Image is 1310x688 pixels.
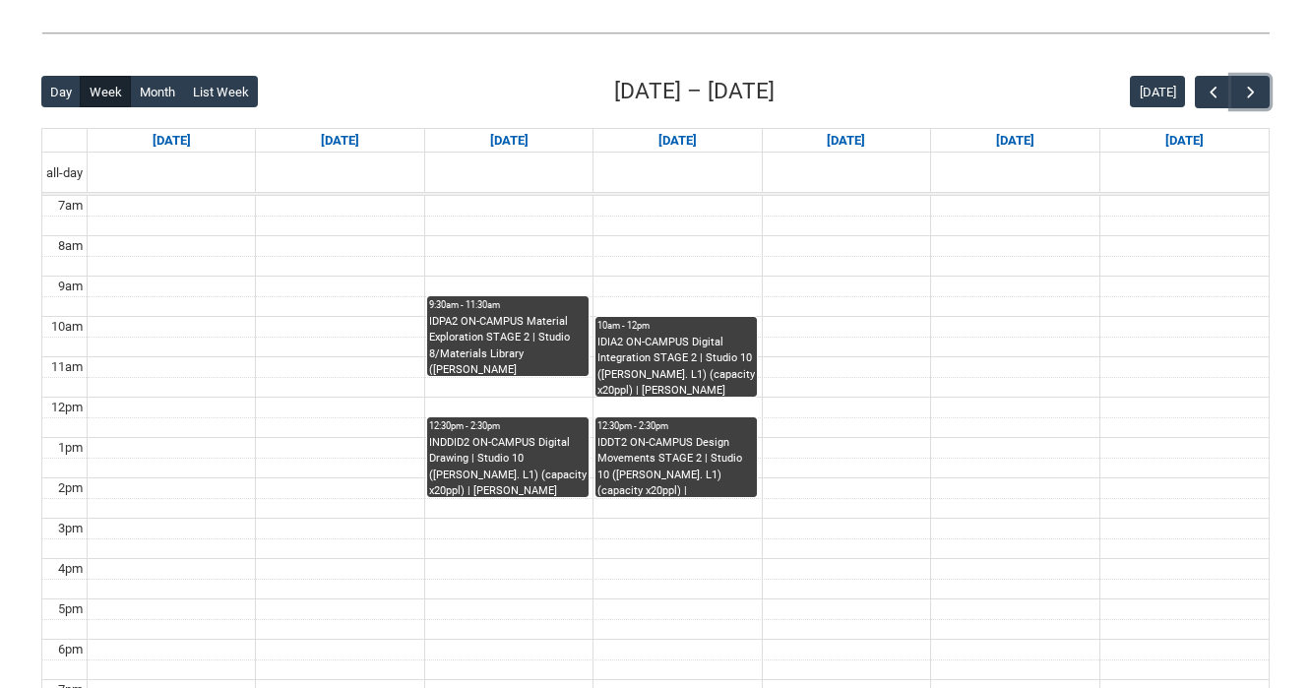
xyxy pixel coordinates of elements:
[130,76,184,107] button: Month
[183,76,258,107] button: List Week
[486,129,532,153] a: Go to September 16, 2025
[41,76,82,107] button: Day
[1161,129,1208,153] a: Go to September 20, 2025
[823,129,869,153] a: Go to September 18, 2025
[1195,76,1232,108] button: Previous Week
[317,129,363,153] a: Go to September 15, 2025
[429,298,587,312] div: 9:30am - 11:30am
[1130,76,1185,107] button: [DATE]
[429,314,587,376] div: IDPA2 ON-CAMPUS Material Exploration STAGE 2 | Studio 8/Materials Library ([PERSON_NAME][GEOGRAPH...
[597,335,755,397] div: IDIA2 ON-CAMPUS Digital Integration STAGE 2 | Studio 10 ([PERSON_NAME]. L1) (capacity x20ppl) | [...
[54,196,87,216] div: 7am
[1231,76,1269,108] button: Next Week
[429,435,587,497] div: INDDID2 ON-CAMPUS Digital Drawing | Studio 10 ([PERSON_NAME]. L1) (capacity x20ppl) | [PERSON_NAME]
[54,640,87,659] div: 6pm
[54,438,87,458] div: 1pm
[614,75,775,108] h2: [DATE] – [DATE]
[54,599,87,619] div: 5pm
[597,435,755,497] div: IDDT2 ON-CAMPUS Design Movements STAGE 2 | Studio 10 ([PERSON_NAME]. L1) (capacity x20ppl) | [PER...
[47,398,87,417] div: 12pm
[54,559,87,579] div: 4pm
[42,163,87,183] span: all-day
[992,129,1038,153] a: Go to September 19, 2025
[47,317,87,337] div: 10am
[597,419,755,433] div: 12:30pm - 2:30pm
[54,519,87,538] div: 3pm
[54,478,87,498] div: 2pm
[80,76,131,107] button: Week
[149,129,195,153] a: Go to September 14, 2025
[54,236,87,256] div: 8am
[41,23,1270,43] img: REDU_GREY_LINE
[597,319,755,333] div: 10am - 12pm
[655,129,701,153] a: Go to September 17, 2025
[47,357,87,377] div: 11am
[429,419,587,433] div: 12:30pm - 2:30pm
[54,277,87,296] div: 9am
